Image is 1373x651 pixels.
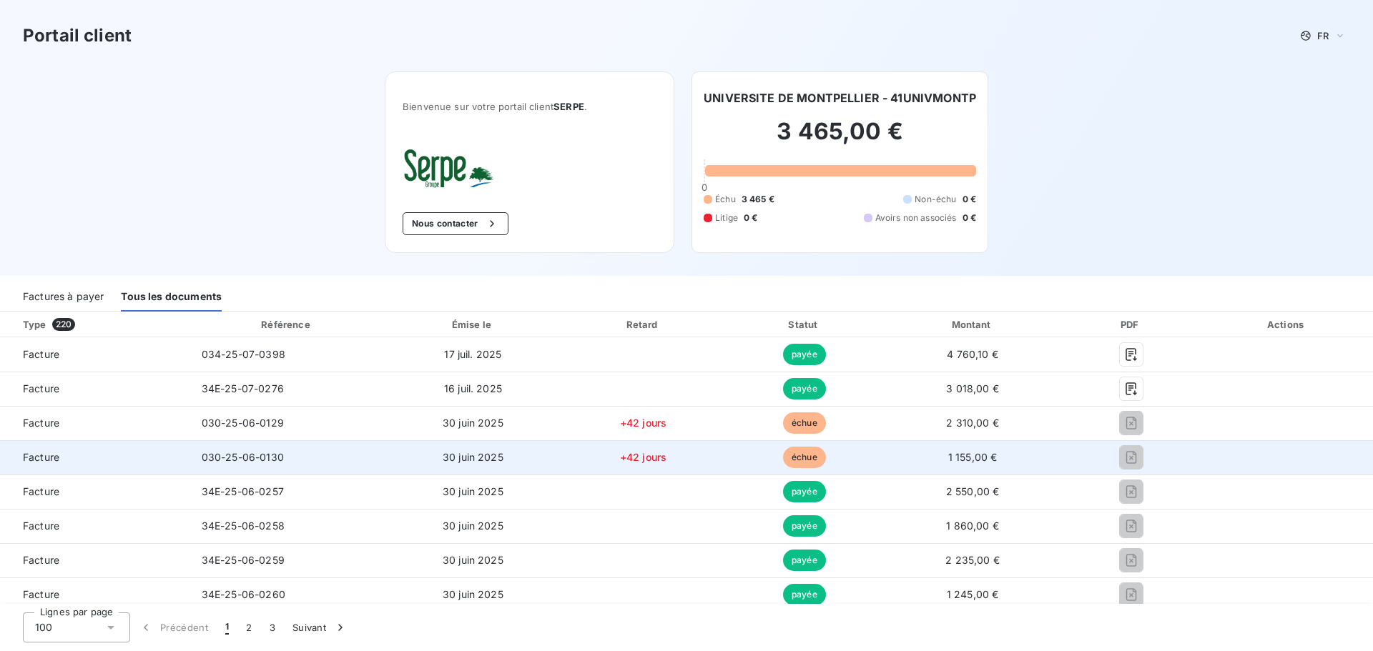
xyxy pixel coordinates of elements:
span: 2 235,00 € [945,554,1000,566]
span: 34E-25-06-0259 [202,554,285,566]
span: 30 juin 2025 [443,451,503,463]
span: Litige [715,212,738,224]
span: payée [783,515,826,537]
img: Company logo [403,146,494,189]
span: Facture [11,382,179,396]
div: Actions [1204,317,1370,332]
span: 1 860,00 € [946,520,999,532]
span: payée [783,378,826,399]
span: 1 [225,620,229,635]
div: PDF [1064,317,1198,332]
span: 030-25-06-0130 [202,451,284,463]
span: 34E-25-06-0260 [202,588,285,600]
span: Facture [11,450,179,464]
span: payée [783,344,826,365]
button: Précédent [130,612,217,642]
span: Non-échu [915,193,956,206]
span: 34E-25-06-0257 [202,485,284,497]
button: 1 [217,612,237,642]
span: 30 juin 2025 [443,588,503,600]
span: +42 jours [620,451,666,463]
button: 2 [237,612,260,642]
span: Avoirs non associés [875,212,957,224]
span: 16 juil. 2025 [444,382,502,394]
span: 100 [35,620,52,635]
span: 030-25-06-0129 [202,417,284,429]
span: 34E-25-07-0276 [202,382,284,394]
h2: 3 465,00 € [704,117,976,160]
button: 3 [261,612,284,642]
span: 0 [702,182,707,193]
span: 2 310,00 € [946,417,999,429]
div: Tous les documents [121,282,222,312]
h6: UNIVERSITE DE MONTPELLIER - 41UNIVMONTP [704,89,976,106]
span: 0 € [963,212,976,224]
span: Facture [11,484,179,499]
span: 30 juin 2025 [443,417,503,429]
span: 1 245,00 € [947,588,999,600]
span: 034-25-07-0398 [202,348,285,360]
button: Suivant [284,612,356,642]
span: payée [783,550,826,571]
div: Statut [728,317,882,332]
span: SERPE [553,101,584,112]
button: Nous contacter [403,212,508,235]
span: Échu [715,193,736,206]
span: FR [1317,30,1329,41]
span: 17 juil. 2025 [444,348,501,360]
span: Facture [11,519,179,533]
div: Type [14,317,187,332]
span: 0 € [963,193,976,206]
span: échue [783,412,826,434]
span: 3 465 € [742,193,774,206]
span: 0 € [744,212,757,224]
span: 30 juin 2025 [443,554,503,566]
span: Facture [11,587,179,602]
span: payée [783,481,826,502]
span: 2 550,00 € [946,485,1000,497]
span: 220 [52,318,75,331]
span: 1 155,00 € [948,451,998,463]
span: payée [783,584,826,605]
span: 3 018,00 € [946,382,999,394]
span: Facture [11,553,179,567]
span: Bienvenue sur votre portail client . [403,101,656,112]
span: 4 760,10 € [947,348,998,360]
span: 30 juin 2025 [443,485,503,497]
span: Facture [11,347,179,362]
h3: Portail client [23,23,132,49]
div: Retard [564,317,722,332]
div: Factures à payer [23,282,104,312]
span: échue [783,447,826,468]
span: +42 jours [620,417,666,429]
span: Facture [11,416,179,430]
div: Montant [887,317,1058,332]
div: Émise le [387,317,558,332]
div: Référence [261,319,310,330]
span: 34E-25-06-0258 [202,520,285,532]
span: 30 juin 2025 [443,520,503,532]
